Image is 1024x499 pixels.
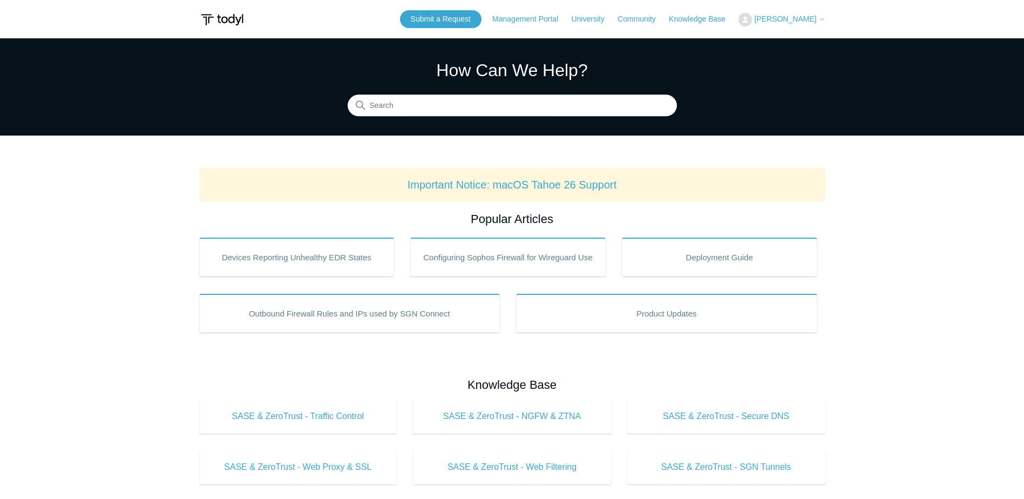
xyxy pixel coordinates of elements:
span: SASE & ZeroTrust - Web Filtering [429,461,595,474]
h2: Popular Articles [199,210,825,228]
a: Submit a Request [400,10,482,28]
span: [PERSON_NAME] [754,15,816,23]
a: University [571,14,615,25]
a: Outbound Firewall Rules and IPs used by SGN Connect [199,294,500,333]
a: Community [618,14,667,25]
span: SASE & ZeroTrust - NGFW & ZTNA [429,410,595,423]
span: SASE & ZeroTrust - Secure DNS [643,410,809,423]
a: Product Updates [516,294,817,333]
img: Todyl Support Center Help Center home page [199,10,245,30]
span: SASE & ZeroTrust - Web Proxy & SSL [215,461,381,474]
a: SASE & ZeroTrust - Secure DNS [627,399,825,434]
button: [PERSON_NAME] [738,13,825,26]
a: Management Portal [492,14,569,25]
a: Configuring Sophos Firewall for Wireguard Use [410,238,606,277]
h2: Knowledge Base [199,376,825,394]
a: SASE & ZeroTrust - Web Filtering [413,450,611,484]
input: Search [348,95,677,117]
a: Deployment Guide [622,238,817,277]
span: SASE & ZeroTrust - Traffic Control [215,410,381,423]
h1: How Can We Help? [348,57,677,83]
a: SASE & ZeroTrust - Traffic Control [199,399,397,434]
span: SASE & ZeroTrust - SGN Tunnels [643,461,809,474]
a: Knowledge Base [669,14,736,25]
a: SASE & ZeroTrust - SGN Tunnels [627,450,825,484]
a: SASE & ZeroTrust - Web Proxy & SSL [199,450,397,484]
a: Important Notice: macOS Tahoe 26 Support [408,179,617,191]
a: Devices Reporting Unhealthy EDR States [199,238,395,277]
a: SASE & ZeroTrust - NGFW & ZTNA [413,399,611,434]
